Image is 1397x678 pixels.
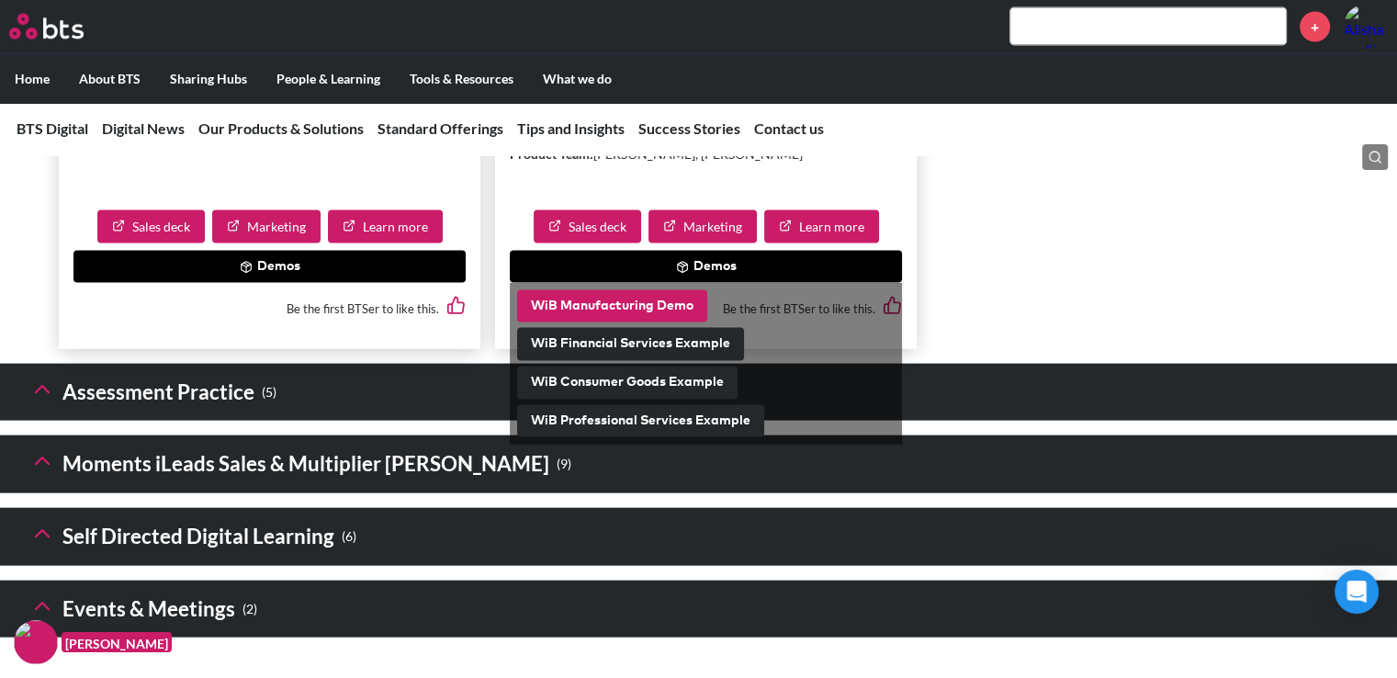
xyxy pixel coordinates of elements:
a: Profile [1344,5,1388,49]
button: WiB Consumer Goods Example [517,367,738,400]
img: F [14,620,58,664]
button: WiB Manufacturing Demo [517,290,707,323]
a: Standard Offerings [377,119,503,137]
label: What we do [528,55,626,103]
button: Demos [510,251,902,284]
a: Digital News [102,119,185,137]
label: Tools & Resources [395,55,528,103]
img: Alisha Budhani [1344,5,1388,49]
figcaption: [PERSON_NAME] [62,632,172,653]
small: ( 9 ) [557,452,571,477]
small: ( 5 ) [262,380,276,405]
img: BTS Logo [9,14,84,40]
a: + [1300,12,1330,42]
a: Marketing [648,210,757,243]
a: Our Products & Solutions [198,119,364,137]
a: Go home [9,14,118,40]
h3: Events & Meetings [29,590,257,629]
h3: Moments iLeads Sales & Multiplier [PERSON_NAME] [29,445,571,484]
div: Be the first BTSer to like this. [73,283,466,333]
label: Sharing Hubs [155,55,262,103]
a: Success Stories [638,119,740,137]
a: Sales deck [97,210,205,243]
a: BTS Digital [17,119,88,137]
small: ( 6 ) [342,525,356,549]
button: WiB Financial Services Example [517,328,744,361]
label: About BTS [64,55,155,103]
h3: Assessment Practice [29,373,276,412]
button: WiB Professional Services Example [517,405,764,438]
small: ( 2 ) [242,597,257,622]
button: Demos [73,251,466,284]
a: Marketing [212,210,321,243]
a: Contact us [754,119,824,137]
a: Learn more [328,210,443,243]
a: Tips and Insights [517,119,625,137]
div: Open Intercom Messenger [1335,570,1379,614]
a: Sales deck [534,210,641,243]
h3: Self Directed Digital Learning [29,517,356,557]
label: People & Learning [262,55,395,103]
a: Learn more [764,210,879,243]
